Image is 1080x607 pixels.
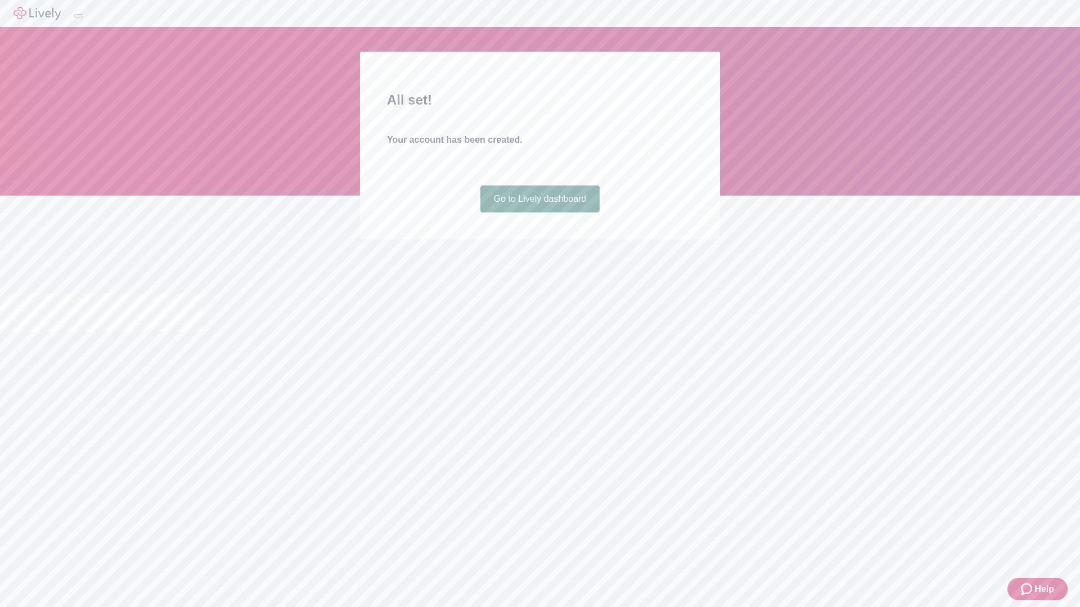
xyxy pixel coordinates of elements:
[74,14,83,17] button: Log out
[480,185,600,212] a: Go to Lively dashboard
[387,90,693,110] h2: All set!
[1034,582,1054,596] span: Help
[387,133,693,147] h4: Your account has been created.
[13,7,61,20] img: Lively
[1021,582,1034,596] svg: Zendesk support icon
[1007,578,1068,600] button: Zendesk support iconHelp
